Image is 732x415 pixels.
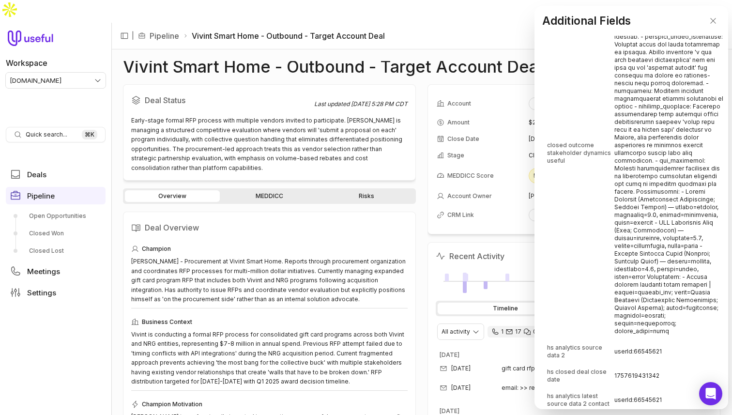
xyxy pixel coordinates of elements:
[547,368,613,384] span: hs closed deal close date
[547,344,613,359] span: hs analytics source data 2
[542,15,631,27] h2: Additional Fields
[614,340,724,363] td: userId:66545621
[614,364,724,387] td: 1757619431342
[547,141,613,165] span: closed outcome stakeholder dynamics useful
[614,388,724,412] td: userId:66545621
[706,14,720,28] button: Close
[547,392,613,408] span: hs analytics latest source data 2 contact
